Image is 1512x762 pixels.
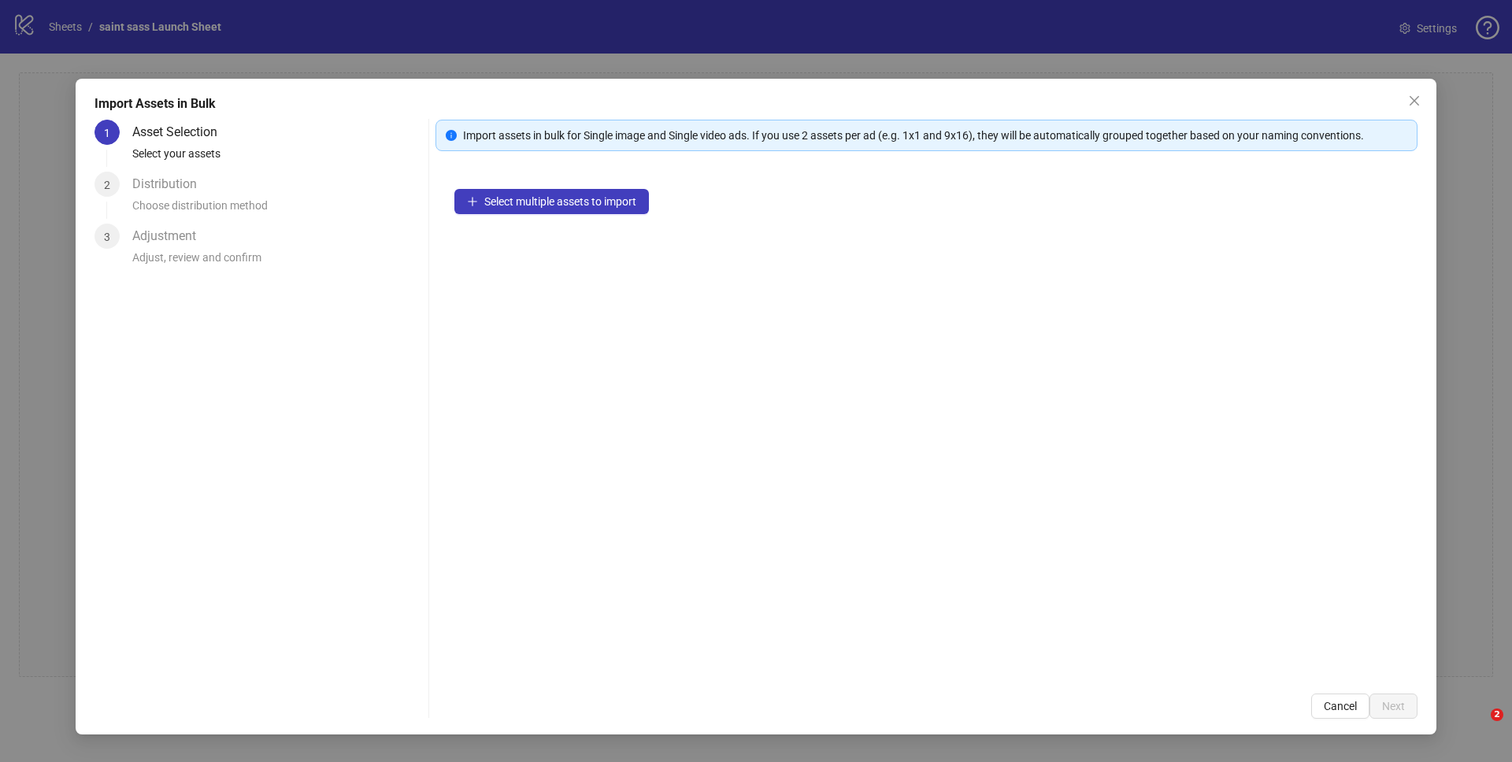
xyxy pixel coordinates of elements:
[1491,708,1503,721] span: 2
[1408,94,1421,107] span: close
[132,249,422,276] div: Adjust, review and confirm
[132,172,209,197] div: Distribution
[132,145,422,172] div: Select your assets
[1402,88,1427,113] button: Close
[104,179,110,191] span: 2
[1311,694,1369,719] button: Cancel
[104,231,110,243] span: 3
[1324,700,1357,712] span: Cancel
[484,195,636,208] span: Select multiple assets to import
[454,189,649,214] button: Select multiple assets to import
[132,120,230,145] div: Asset Selection
[132,197,422,224] div: Choose distribution method
[104,127,110,139] span: 1
[132,224,209,249] div: Adjustment
[1458,708,1496,746] iframe: Intercom live chat
[467,196,478,207] span: plus
[446,130,457,141] span: info-circle
[1369,694,1417,719] button: Next
[463,127,1407,144] div: Import assets in bulk for Single image and Single video ads. If you use 2 assets per ad (e.g. 1x1...
[94,94,1417,113] div: Import Assets in Bulk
